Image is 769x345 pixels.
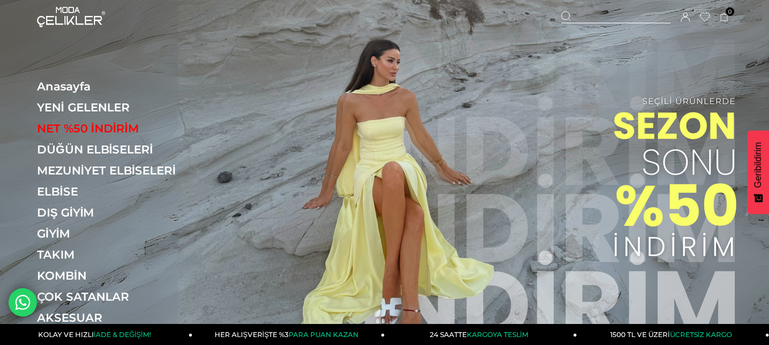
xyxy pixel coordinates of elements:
[726,7,734,16] span: 0
[37,122,194,135] a: NET %50 İNDİRİM
[670,330,732,339] span: ÜCRETSİZ KARGO
[37,269,194,282] a: KOMBİN
[37,290,194,304] a: ÇOK SATANLAR
[289,330,359,339] span: PARA PUAN KAZAN
[720,13,729,22] a: 0
[385,324,577,345] a: 24 SAATTEKARGOYA TESLİM
[37,227,194,240] a: GİYİM
[192,324,385,345] a: HER ALIŞVERİŞTE %3PARA PUAN KAZAN
[1,324,193,345] a: KOLAY VE HIZLIİADE & DEĞİŞİM!
[37,185,194,198] a: ELBİSE
[37,143,194,156] a: DÜĞÜN ELBİSELERİ
[467,330,528,339] span: KARGOYA TESLİM
[37,311,194,325] a: AKSESUAR
[37,7,105,27] img: logo
[37,164,194,177] a: MEZUNİYET ELBİSELERİ
[37,101,194,114] a: YENİ GELENLER
[37,248,194,261] a: TAKIM
[37,80,194,93] a: Anasayfa
[94,330,151,339] span: İADE & DEĞİŞİM!
[753,142,763,188] span: Geribildirim
[37,206,194,219] a: DIŞ GİYİM
[747,131,769,214] button: Geribildirim - Show survey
